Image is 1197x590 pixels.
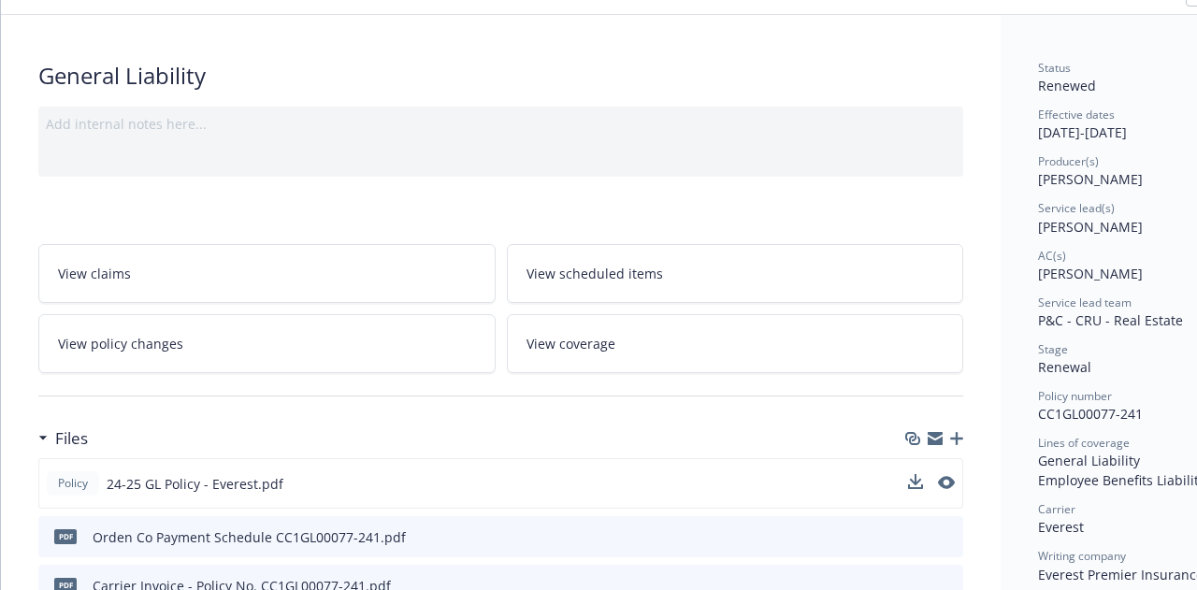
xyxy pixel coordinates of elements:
span: Effective dates [1038,107,1115,122]
span: CC1GL00077-241 [1038,405,1143,423]
span: Policy number [1038,388,1112,404]
div: Add internal notes here... [46,114,956,134]
span: View scheduled items [526,264,663,283]
span: [PERSON_NAME] [1038,170,1143,188]
a: View scheduled items [507,244,964,303]
span: Policy [54,475,92,492]
span: Status [1038,60,1071,76]
button: download file [909,527,924,547]
span: [PERSON_NAME] [1038,265,1143,282]
span: AC(s) [1038,248,1066,264]
span: P&C - CRU - Real Estate [1038,311,1183,329]
span: 24-25 GL Policy - Everest.pdf [107,474,283,494]
span: Renewal [1038,358,1091,376]
button: download file [908,474,923,494]
span: Producer(s) [1038,153,1099,169]
span: View policy changes [58,334,183,353]
a: View policy changes [38,314,496,373]
button: preview file [938,474,955,494]
span: Stage [1038,341,1068,357]
span: Lines of coverage [1038,435,1130,451]
span: pdf [54,529,77,543]
a: View coverage [507,314,964,373]
button: preview file [939,527,956,547]
button: download file [908,474,923,489]
span: Service lead team [1038,295,1132,310]
h3: Files [55,426,88,451]
span: [PERSON_NAME] [1038,218,1143,236]
span: View claims [58,264,131,283]
span: Carrier [1038,501,1075,517]
div: General Liability [38,60,963,92]
span: Renewed [1038,77,1096,94]
div: Files [38,426,88,451]
button: preview file [938,476,955,489]
span: View coverage [526,334,615,353]
span: Writing company [1038,548,1126,564]
div: Orden Co Payment Schedule CC1GL00077-241.pdf [93,527,406,547]
span: Everest [1038,518,1084,536]
span: Service lead(s) [1038,200,1115,216]
a: View claims [38,244,496,303]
